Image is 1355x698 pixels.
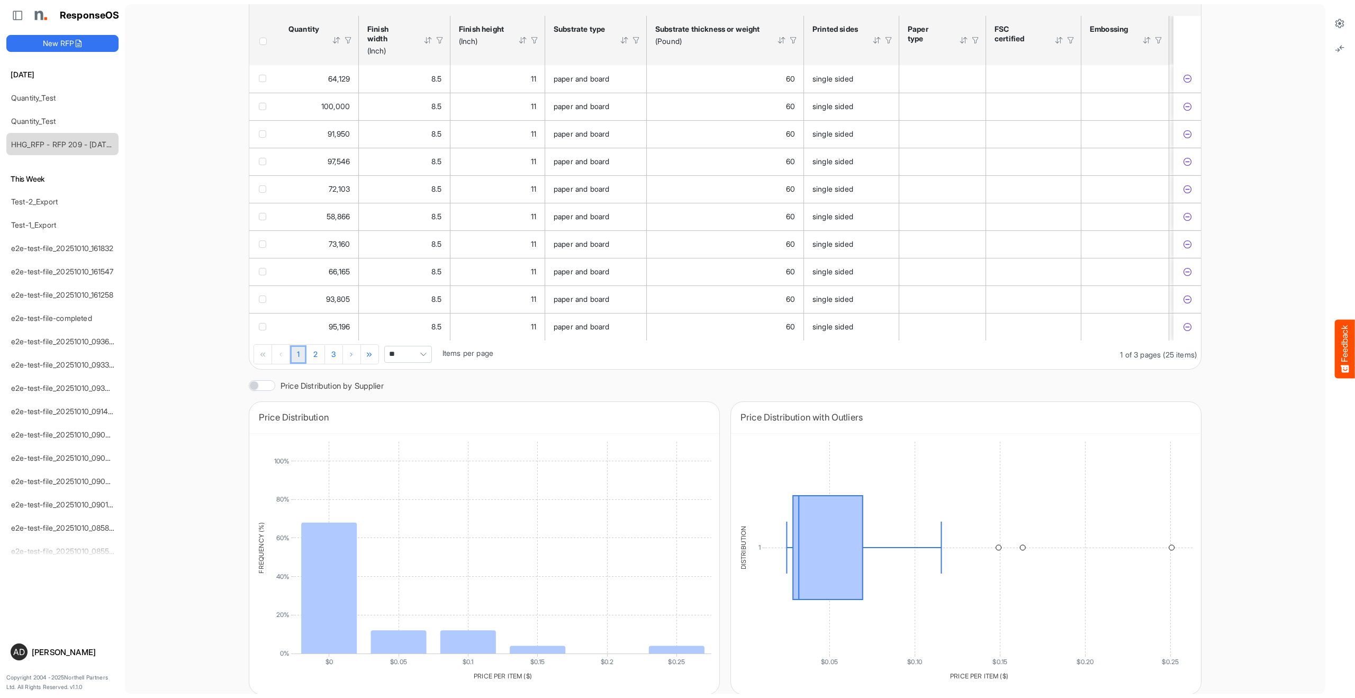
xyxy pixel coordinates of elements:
[359,285,450,313] td: 8.5 is template cell Column Header httpsnorthellcomontologiesmapping-rulesmeasurementhasfinishsiz...
[11,383,120,392] a: e2e-test-file_20251010_093044
[450,148,545,175] td: 11 is template cell Column Header httpsnorthellcomontologiesmapping-rulesmeasurementhasfinishsize...
[384,346,432,363] span: Pagerdropdown
[986,65,1081,93] td: is template cell Column Header httpsnorthellcomontologiesmapping-rulesmaterialisfsccertified
[359,230,450,258] td: 8.5 is template cell Column Header httpsnorthellcomontologiesmapping-rulesmeasurementhasfinishsiz...
[249,203,280,230] td: checkbox
[361,345,378,364] div: Go to last page
[259,410,710,425] div: Price Distribution
[249,16,280,65] th: Header checkbox
[431,157,441,166] span: 8.5
[812,184,853,193] span: single sided
[545,258,647,285] td: paper and board is template cell Column Header httpsnorthellcomontologiesmapping-rulesmaterialhas...
[786,129,795,138] span: 60
[6,673,119,692] p: Copyright 2004 - 2025 Northell Partners Ltd. All Rights Reserved. v 1.1.0
[545,120,647,148] td: paper and board is template cell Column Header httpsnorthellcomontologiesmapping-rulesmaterialhas...
[812,239,853,248] span: single sided
[899,285,986,313] td: is template cell Column Header httpsnorthellcomontologiesmapping-rulesmaterialhaspapertype
[249,148,280,175] td: checkbox
[554,239,609,248] span: paper and board
[328,74,350,83] span: 64,129
[326,294,350,303] span: 93,805
[554,212,609,221] span: paper and board
[280,148,359,175] td: 97546 is template cell Column Header httpsnorthellcomontologiesmapping-rulesorderhasquantity
[804,203,899,230] td: single sided is template cell Column Header httpsnorthellcomontologiesmapping-rulesmanufacturingh...
[545,285,647,313] td: paper and board is template cell Column Header httpsnorthellcomontologiesmapping-rulesmaterialhas...
[899,175,986,203] td: is template cell Column Header httpsnorthellcomontologiesmapping-rulesmaterialhaspapertype
[431,239,441,248] span: 8.5
[899,258,986,285] td: is template cell Column Header httpsnorthellcomontologiesmapping-rulesmaterialhaspapertype
[812,24,859,34] div: Printed sides
[450,203,545,230] td: 11 is template cell Column Header httpsnorthellcomontologiesmapping-rulesmeasurementhasfinishsize...
[1173,120,1203,148] td: d7cc1546-d015-4924-a16d-549e135ee7d1 is template cell Column Header
[545,175,647,203] td: paper and board is template cell Column Header httpsnorthellcomontologiesmapping-rulesmaterialhas...
[431,184,441,193] span: 8.5
[359,93,450,120] td: 8.5 is template cell Column Header httpsnorthellcomontologiesmapping-rulesmeasurementhasfinishsiz...
[329,322,350,331] span: 95,196
[11,267,114,276] a: e2e-test-file_20251010_161547
[1169,313,1269,341] td: is template cell Column Header httpsnorthellcomontologiesmapping-rulesmanufacturinghasembellishment
[359,120,450,148] td: 8.5 is template cell Column Header httpsnorthellcomontologiesmapping-rulesmeasurementhasfinishsiz...
[812,212,853,221] span: single sided
[647,230,804,258] td: 60 is template cell Column Header httpsnorthellcomontologiesmapping-rulesmaterialhasmaterialthick...
[29,5,50,26] img: Northell
[11,290,114,299] a: e2e-test-file_20251010_161258
[986,203,1081,230] td: is template cell Column Header httpsnorthellcomontologiesmapping-rulesmaterialisfsccertified
[1173,203,1203,230] td: fa7f1058-10d2-4ede-8df5-4abfa17156f0 is template cell Column Header
[280,285,359,313] td: 93805 is template cell Column Header httpsnorthellcomontologiesmapping-rulesorderhasquantity
[1182,156,1193,167] button: Exclude
[1169,65,1269,93] td: is template cell Column Header httpsnorthellcomontologiesmapping-rulesmanufacturinghasembellishment
[554,157,609,166] span: paper and board
[554,24,606,34] div: Substrate type
[450,120,545,148] td: 11 is template cell Column Header httpsnorthellcomontologiesmapping-rulesmeasurementhasfinishsize...
[531,294,536,303] span: 11
[804,285,899,313] td: single sided is template cell Column Header httpsnorthellcomontologiesmapping-rulesmanufacturingh...
[11,500,118,509] a: e2e-test-file_20251010_090105
[431,294,441,303] span: 8.5
[281,382,384,390] label: Price Distribution by Supplier
[545,148,647,175] td: paper and board is template cell Column Header httpsnorthellcomontologiesmapping-rulesmaterialhas...
[249,65,280,93] td: checkbox
[249,285,280,313] td: checkbox
[431,102,441,111] span: 8.5
[450,258,545,285] td: 11 is template cell Column Header httpsnorthellcomontologiesmapping-rulesmeasurementhasfinishsize...
[442,348,493,357] span: Items per page
[1182,129,1193,139] button: Exclude
[804,175,899,203] td: single sided is template cell Column Header httpsnorthellcomontologiesmapping-rulesmanufacturingh...
[545,203,647,230] td: paper and board is template cell Column Header httpsnorthellcomontologiesmapping-rulesmaterialhas...
[1169,285,1269,313] td: is template cell Column Header httpsnorthellcomontologiesmapping-rulesmanufacturinghasembellishment
[13,648,25,656] span: AD
[329,267,350,276] span: 66,165
[249,313,280,341] td: checkbox
[32,648,114,656] div: [PERSON_NAME]
[986,175,1081,203] td: is template cell Column Header httpsnorthellcomontologiesmapping-rulesmaterialisfsccertified
[1081,93,1169,120] td: is template cell Column Header httpsnorthellcomontologiesmapping-rulesmanufacturinghasembossing
[359,313,450,341] td: 8.5 is template cell Column Header httpsnorthellcomontologiesmapping-rulesmeasurementhasfinishsiz...
[986,230,1081,258] td: is template cell Column Header httpsnorthellcomontologiesmapping-rulesmaterialisfsccertified
[249,120,280,148] td: checkbox
[6,173,119,185] h6: This Week
[971,35,980,45] div: Filter Icon
[359,148,450,175] td: 8.5 is template cell Column Header httpsnorthellcomontologiesmapping-rulesmeasurementhasfinishsiz...
[1182,266,1193,277] button: Exclude
[359,258,450,285] td: 8.5 is template cell Column Header httpsnorthellcomontologiesmapping-rulesmeasurementhasfinishsiz...
[249,230,280,258] td: checkbox
[647,120,804,148] td: 60 is template cell Column Header httpsnorthellcomontologiesmapping-rulesmaterialhasmaterialthick...
[554,184,609,193] span: paper and board
[554,322,609,331] span: paper and board
[1081,258,1169,285] td: is template cell Column Header httpsnorthellcomontologiesmapping-rulesmanufacturinghasembossing
[1169,258,1269,285] td: is template cell Column Header httpsnorthellcomontologiesmapping-rulesmanufacturinghasembellishment
[1173,93,1203,120] td: 5fc6360e-6ac8-4ded-9b2d-0503e8e07724 is template cell Column Header
[11,337,118,346] a: e2e-test-file_20251010_093657
[249,93,280,120] td: checkbox
[1081,65,1169,93] td: is template cell Column Header httpsnorthellcomontologiesmapping-rulesmanufacturinghasembossing
[280,203,359,230] td: 58866 is template cell Column Header httpsnorthellcomontologiesmapping-rulesorderhasquantity
[359,175,450,203] td: 8.5 is template cell Column Header httpsnorthellcomontologiesmapping-rulesmeasurementhasfinishsiz...
[804,65,899,93] td: single sided is template cell Column Header httpsnorthellcomontologiesmapping-rulesmanufacturingh...
[1066,35,1076,45] div: Filter Icon
[450,285,545,313] td: 11 is template cell Column Header httpsnorthellcomontologiesmapping-rulesmeasurementhasfinishsize...
[280,93,359,120] td: 100000 is template cell Column Header httpsnorthellcomontologiesmapping-rulesorderhasquantity
[812,322,853,331] span: single sided
[786,267,795,276] span: 60
[812,102,853,111] span: single sided
[986,258,1081,285] td: is template cell Column Header httpsnorthellcomontologiesmapping-rulesmaterialisfsccertified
